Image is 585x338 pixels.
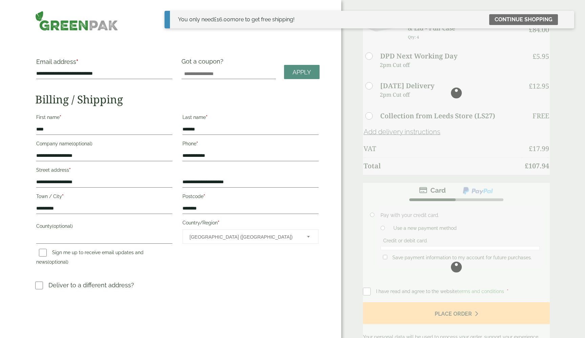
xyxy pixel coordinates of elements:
[62,194,64,199] abbr: required
[69,167,71,173] abbr: required
[72,141,92,146] span: (optional)
[203,194,205,199] abbr: required
[35,93,320,106] h2: Billing / Shipping
[489,14,558,25] a: Continue shopping
[214,16,230,23] span: 16.00
[36,165,172,177] label: Street address
[196,141,198,146] abbr: required
[181,58,226,68] label: Got a coupon?
[52,223,73,229] span: (optional)
[182,218,319,230] label: Country/Region
[48,281,134,290] p: Deliver to a different address?
[76,58,78,65] abbr: required
[218,220,219,225] abbr: required
[36,192,172,203] label: Town / City
[36,59,172,68] label: Email address
[214,16,217,23] span: £
[36,250,144,267] label: Sign me up to receive email updates and news
[190,230,298,244] span: United Kingdom (UK)
[182,139,319,150] label: Phone
[35,11,118,31] img: GreenPak Supplies
[292,69,311,76] span: Apply
[60,115,61,120] abbr: required
[182,113,319,124] label: Last name
[206,115,208,120] abbr: required
[36,113,172,124] label: First name
[182,230,319,244] span: Country/Region
[178,16,295,24] div: You only need more to get free shipping!
[182,192,319,203] label: Postcode
[36,221,172,233] label: County
[284,65,320,79] a: Apply
[48,259,68,265] span: (optional)
[39,249,47,257] input: Sign me up to receive email updates and news(optional)
[36,139,172,150] label: Company name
